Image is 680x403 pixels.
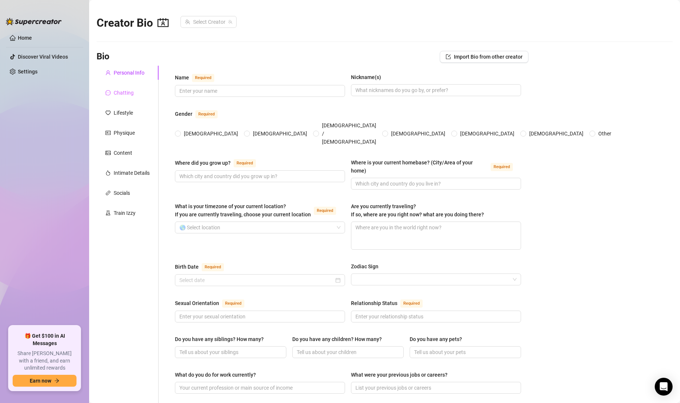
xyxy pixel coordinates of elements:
span: contacts [157,17,169,28]
button: Import Bio from other creator [440,51,528,63]
label: Gender [175,109,226,118]
div: Personal Info [114,69,144,77]
div: Train Izzy [114,209,136,217]
span: idcard [105,130,111,135]
span: link [105,190,111,196]
label: Where is your current homebase? (City/Area of your home) [351,158,521,175]
span: [DEMOGRAPHIC_DATA] [250,130,310,138]
div: Nickname(s) [351,73,381,81]
div: Socials [114,189,130,197]
label: Do you have any siblings? How many? [175,335,269,343]
div: Open Intercom Messenger [655,378,673,396]
label: Do you have any pets? [410,335,467,343]
a: Home [18,35,32,41]
span: [DEMOGRAPHIC_DATA] [526,130,586,138]
span: Required [234,159,256,167]
span: Required [400,299,423,308]
div: Intimate Details [114,169,150,177]
input: Relationship Status [355,312,515,321]
div: Sexual Orientation [175,299,219,307]
span: Other [595,130,614,138]
span: Share [PERSON_NAME] with a friend, and earn unlimited rewards [13,350,77,372]
span: Import Bio from other creator [454,54,523,60]
div: Lifestyle [114,109,133,117]
a: Discover Viral Videos [18,54,68,60]
span: fire [105,170,111,176]
h3: Bio [97,51,110,63]
div: Where did you grow up? [175,159,231,167]
label: Birth Date [175,262,232,271]
span: Required [491,163,513,171]
input: Do you have any pets? [414,348,515,356]
input: Sexual Orientation [179,312,339,321]
label: Relationship Status [351,299,431,308]
img: logo-BBDzfeDw.svg [6,18,62,25]
span: team [228,20,232,24]
span: message [105,90,111,95]
div: Do you have any pets? [410,335,462,343]
div: Birth Date [175,263,199,271]
input: Do you have any siblings? How many? [179,348,280,356]
div: What were your previous jobs or careers? [351,371,448,379]
div: Zodiac Sign [351,262,378,271]
div: Do you have any siblings? How many? [175,335,264,343]
label: Do you have any children? How many? [292,335,387,343]
div: Where is your current homebase? (City/Area of your home) [351,158,488,175]
span: Are you currently traveling? If so, where are you right now? what are you doing there? [351,203,484,217]
label: Nickname(s) [351,73,386,81]
button: Earn nowarrow-right [13,375,77,387]
input: Where did you grow up? [179,172,339,180]
span: [DEMOGRAPHIC_DATA] [181,130,241,138]
span: Required [192,74,214,82]
label: Zodiac Sign [351,262,384,271]
input: Name [179,87,339,95]
input: What do you do for work currently? [179,384,339,392]
div: Name [175,73,189,82]
span: import [446,54,451,59]
span: user [105,70,111,75]
a: Settings [18,69,38,75]
div: Relationship Status [351,299,397,307]
input: Birth Date [179,276,334,284]
span: [DEMOGRAPHIC_DATA] [457,130,517,138]
span: What is your timezone of your current location? If you are currently traveling, choose your curre... [175,203,311,217]
span: 🎁 Get $100 in AI Messages [13,332,77,347]
span: heart [105,110,111,115]
span: Required [195,110,218,118]
input: Nickname(s) [355,86,515,94]
label: Name [175,73,222,82]
input: Do you have any children? How many? [297,348,398,356]
span: Required [202,263,224,271]
span: picture [105,150,111,155]
div: Do you have any children? How many? [292,335,382,343]
div: What do you do for work currently? [175,371,256,379]
label: What were your previous jobs or careers? [351,371,453,379]
div: Physique [114,129,135,137]
span: Earn now [30,378,51,384]
div: Chatting [114,89,134,97]
span: [DEMOGRAPHIC_DATA] [388,130,448,138]
span: [DEMOGRAPHIC_DATA] / [DEMOGRAPHIC_DATA] [319,121,379,146]
input: What were your previous jobs or careers? [355,384,515,392]
span: arrow-right [54,378,59,383]
label: Sexual Orientation [175,299,253,308]
span: Required [314,207,336,215]
h2: Creator Bio [97,16,169,30]
span: experiment [105,210,111,216]
div: Gender [175,110,192,118]
input: Where is your current homebase? (City/Area of your home) [355,180,515,188]
span: Required [222,299,244,308]
label: Where did you grow up? [175,158,264,167]
label: What do you do for work currently? [175,371,261,379]
div: Content [114,149,132,157]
